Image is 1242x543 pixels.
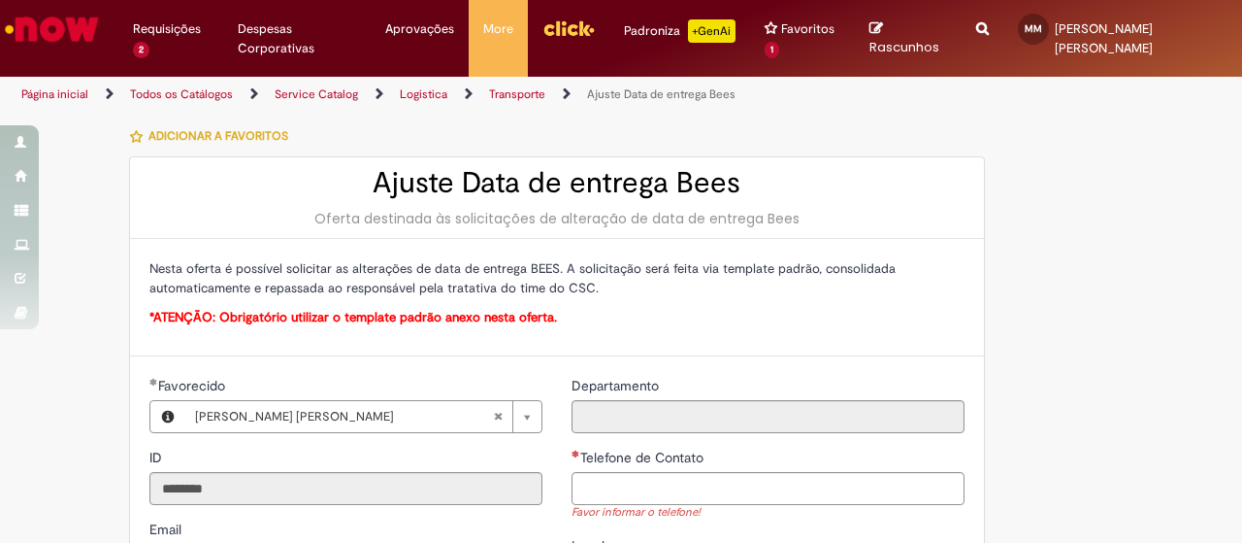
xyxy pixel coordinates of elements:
[1025,22,1042,35] span: MM
[149,209,964,228] div: Oferta destinada às solicitações de alteração de data de entrega Bees
[869,38,939,56] span: Rascunhos
[129,116,299,156] button: Adicionar a Favoritos
[149,449,166,466] span: Somente leitura - ID
[149,260,896,296] span: Nesta oferta é possível solicitar as alterações de data de entrega BEES. A solicitação será feita...
[21,86,88,102] a: Página inicial
[238,19,356,58] span: Despesas Corporativas
[195,401,493,432] span: [PERSON_NAME] [PERSON_NAME]
[624,19,735,43] div: Padroniza
[149,520,185,539] label: Somente leitura - Email
[572,400,964,433] input: Departamento
[483,401,512,432] abbr: Limpar campo Favorecido
[148,128,288,144] span: Adicionar a Favoritos
[130,86,233,102] a: Todos os Catálogos
[149,448,166,467] label: Somente leitura - ID
[688,19,735,43] p: +GenAi
[149,472,542,505] input: ID
[185,401,541,432] a: [PERSON_NAME] [PERSON_NAME]Limpar campo Favorecido
[400,86,447,102] a: Logistica
[587,86,735,102] a: Ajuste Data de entrega Bees
[385,19,454,39] span: Aprovações
[765,42,779,58] span: 1
[542,14,595,43] img: click_logo_yellow_360x200.png
[781,19,834,39] span: Favoritos
[158,377,229,394] span: Necessários - Favorecido
[150,401,185,432] button: Favorecido, Visualizar este registro Maria Eduarda Elvino Moreira
[572,376,663,395] label: Somente leitura - Departamento
[572,450,580,458] span: Necessários
[572,505,964,522] div: Favor informar o telefone!
[483,19,513,39] span: More
[149,309,557,325] span: *ATENÇÃO: Obrigatório utilizar o template padrão anexo nesta oferta.
[15,77,813,113] ul: Trilhas de página
[2,10,102,49] img: ServiceNow
[133,19,201,39] span: Requisições
[149,167,964,199] h2: Ajuste Data de entrega Bees
[580,449,707,466] span: Telefone de Contato
[489,86,545,102] a: Transporte
[869,20,947,56] a: Rascunhos
[1055,20,1153,56] span: [PERSON_NAME] [PERSON_NAME]
[572,377,663,394] span: Somente leitura - Departamento
[275,86,358,102] a: Service Catalog
[572,472,964,505] input: Telefone de Contato
[149,521,185,538] span: Somente leitura - Email
[133,42,149,58] span: 2
[149,378,158,386] span: Obrigatório Preenchido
